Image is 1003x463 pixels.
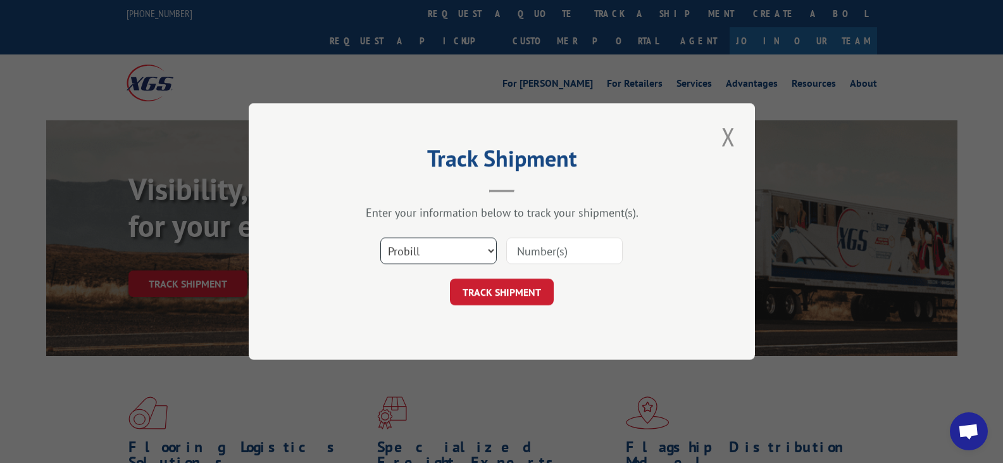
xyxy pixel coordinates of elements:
a: Open chat [950,412,988,450]
div: Enter your information below to track your shipment(s). [312,205,692,220]
button: Close modal [718,119,739,154]
input: Number(s) [506,238,623,264]
button: TRACK SHIPMENT [450,279,554,305]
h2: Track Shipment [312,149,692,174]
